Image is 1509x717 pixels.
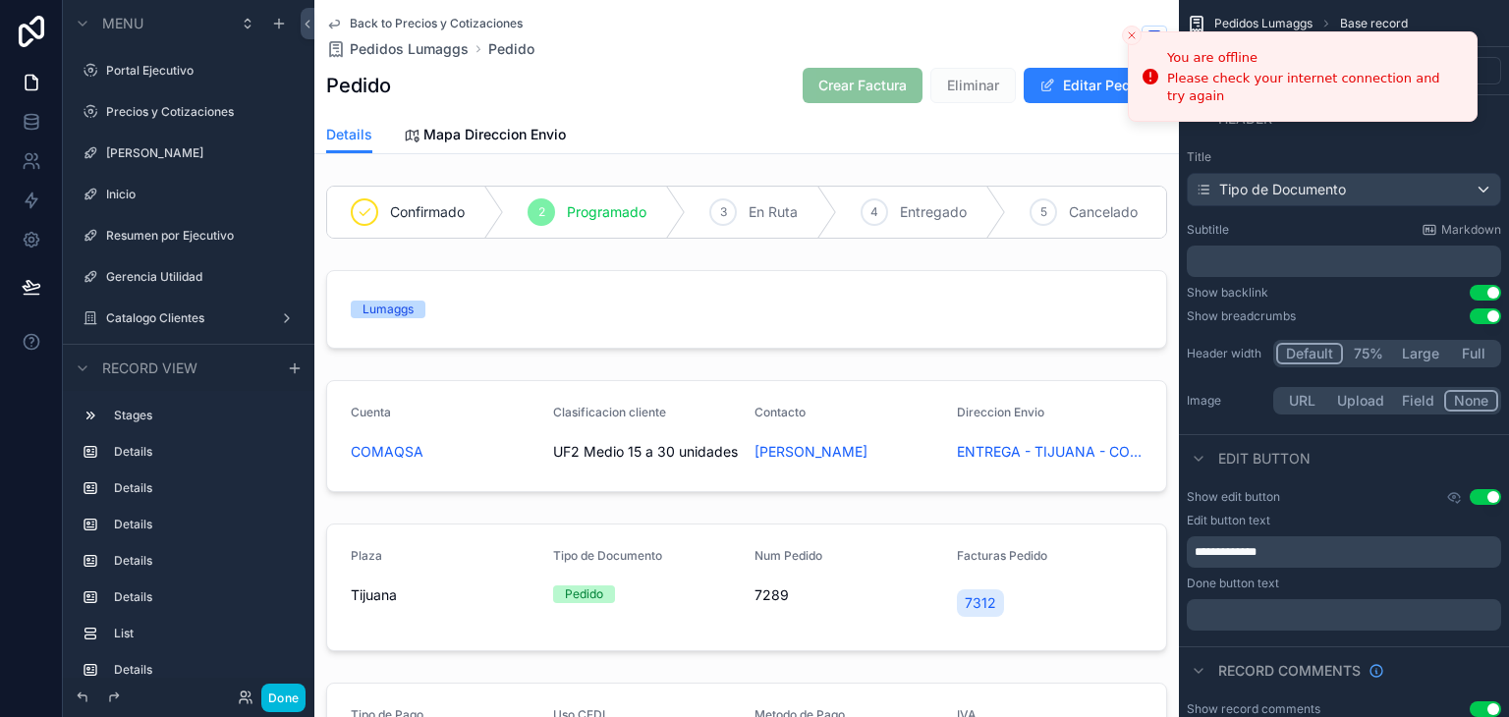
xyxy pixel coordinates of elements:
label: List [114,626,287,641]
label: Inicio [106,187,291,202]
button: Field [1393,390,1445,412]
label: Stages [114,408,287,423]
div: You are offline [1167,48,1461,68]
span: Tipo de Documento [1219,180,1346,199]
div: scrollable content [1187,246,1501,277]
button: Upload [1328,390,1393,412]
label: [PERSON_NAME] [106,145,291,161]
span: Record comments [1218,661,1361,681]
span: Base record [1340,16,1408,31]
label: Show edit button [1187,489,1280,505]
button: 75% [1343,343,1393,364]
span: Markdown [1441,222,1501,238]
label: Details [114,553,287,569]
label: Header width [1187,346,1265,361]
span: Pedidos Lumaggs [350,39,469,59]
div: Show backlink [1187,285,1268,301]
span: Pedidos Lumaggs [1214,16,1313,31]
button: Large [1393,343,1448,364]
button: Close toast [1122,26,1142,45]
label: Details [114,480,287,496]
a: Back to Precios y Cotizaciones [326,16,523,31]
a: Pedido [488,39,534,59]
button: Editar Pedido [1024,68,1167,103]
label: Portal Ejecutivo [106,63,291,79]
div: Show breadcrumbs [1187,308,1296,324]
span: Menu [102,14,143,33]
div: scrollable content [63,391,314,678]
a: Details [326,117,372,154]
div: scrollable content [1187,599,1501,631]
label: Details [114,662,287,678]
h1: Pedido [326,72,391,99]
label: Details [114,444,287,460]
a: Mapa Direccion Envio [404,117,566,156]
span: Details [326,125,372,144]
button: URL [1276,390,1328,412]
a: Pedidos Lumaggs [326,39,469,59]
span: Record view [102,358,197,378]
button: Default [1276,343,1343,364]
label: Catalogo Clientes [106,310,263,326]
label: Done button text [1187,576,1279,591]
div: Please check your internet connection and try again [1167,70,1461,105]
label: Details [114,517,287,532]
span: Edit button [1218,449,1311,469]
label: Precios y Cotizaciones [106,104,291,120]
button: Done [261,684,306,712]
label: Details [114,589,287,605]
label: Subtitle [1187,222,1229,238]
a: Markdown [1422,222,1501,238]
button: None [1444,390,1498,412]
label: Title [1187,149,1501,165]
label: Edit button text [1187,513,1270,528]
span: Back to Precios y Cotizaciones [350,16,523,31]
label: Image [1187,393,1265,409]
label: Gerencia Utilidad [106,269,291,285]
button: Tipo de Documento [1187,173,1501,206]
div: scrollable content [1187,536,1501,568]
label: Resumen por Ejecutivo [106,228,291,244]
button: Full [1448,343,1498,364]
span: Mapa Direccion Envio [423,125,566,144]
